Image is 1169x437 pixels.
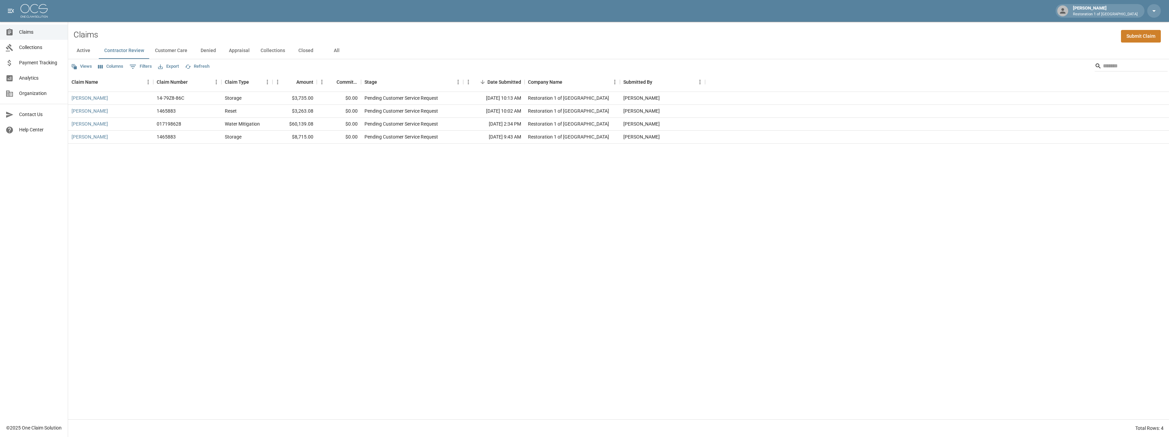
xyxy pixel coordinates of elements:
div: [DATE] 10:02 AM [463,105,525,118]
button: Customer Care [150,43,193,59]
div: 1465883 [157,133,176,140]
div: Claim Number [153,72,221,92]
div: Claim Name [72,72,98,92]
button: Active [68,43,99,59]
button: Sort [188,77,197,87]
button: Views [69,61,94,72]
div: Amanda Murry [623,108,660,114]
span: Payment Tracking [19,59,62,66]
div: dynamic tabs [68,43,1169,59]
a: Submit Claim [1121,30,1161,43]
div: [DATE] 9:43 AM [463,131,525,144]
div: [DATE] 10:13 AM [463,92,525,105]
div: Water Mitigation [225,120,260,127]
div: Pending Customer Service Request [364,108,438,114]
span: Claims [19,29,62,36]
div: $0.00 [317,92,361,105]
button: Closed [291,43,321,59]
a: [PERSON_NAME] [72,133,108,140]
p: Restoration 1 of [GEOGRAPHIC_DATA] [1073,12,1138,17]
div: [PERSON_NAME] [1070,5,1140,17]
button: Sort [478,77,487,87]
div: Restoration 1 of Evansville [528,120,609,127]
div: Search [1095,61,1168,73]
div: Amanda Murry [623,120,660,127]
button: Show filters [128,61,154,72]
div: Committed Amount [337,72,358,92]
a: [PERSON_NAME] [72,120,108,127]
span: Organization [19,90,62,97]
button: Sort [327,77,337,87]
button: Menu [317,77,327,87]
span: Analytics [19,75,62,82]
a: [PERSON_NAME] [72,108,108,114]
div: Amount [272,72,317,92]
div: Submitted By [623,72,652,92]
div: © 2025 One Claim Solution [6,424,62,431]
div: Company Name [528,72,562,92]
div: Pending Customer Service Request [364,133,438,140]
div: $0.00 [317,118,361,131]
button: Menu [695,77,705,87]
button: Menu [453,77,463,87]
button: Sort [249,77,259,87]
div: Restoration 1 of Evansville [528,95,609,101]
div: Claim Type [225,72,249,92]
button: Denied [193,43,223,59]
button: Menu [143,77,153,87]
button: Select columns [96,61,125,72]
div: $60,139.08 [272,118,317,131]
img: ocs-logo-white-transparent.png [20,4,48,18]
div: Restoration 1 of Evansville [528,108,609,114]
div: Date Submitted [487,72,521,92]
div: $0.00 [317,131,361,144]
div: Restoration 1 of Evansville [528,133,609,140]
button: Sort [287,77,296,87]
button: open drawer [4,4,18,18]
a: [PERSON_NAME] [72,95,108,101]
button: Contractor Review [99,43,150,59]
button: Menu [272,77,283,87]
div: 14-79Z8-86C [157,95,184,101]
div: Submitted By [620,72,705,92]
span: Help Center [19,126,62,133]
button: Sort [98,77,108,87]
div: Amanda Murry [623,95,660,101]
span: Collections [19,44,62,51]
div: 1465883 [157,108,176,114]
div: [DATE] 2:34 PM [463,118,525,131]
div: Amanda Murry [623,133,660,140]
div: $8,715.00 [272,131,317,144]
div: Stage [364,72,377,92]
div: Pending Customer Service Request [364,95,438,101]
div: Company Name [525,72,620,92]
button: Sort [562,77,572,87]
div: Date Submitted [463,72,525,92]
h2: Claims [74,30,98,40]
div: Claim Type [221,72,272,92]
div: $3,263.08 [272,105,317,118]
div: Storage [225,133,241,140]
button: Refresh [183,61,211,72]
div: Stage [361,72,463,92]
div: 017198628 [157,120,181,127]
button: Menu [610,77,620,87]
button: Export [156,61,181,72]
div: $3,735.00 [272,92,317,105]
div: Reset [225,108,237,114]
div: Amount [296,72,313,92]
div: Total Rows: 4 [1135,425,1164,432]
div: $0.00 [317,105,361,118]
div: Storage [225,95,241,101]
button: Appraisal [223,43,255,59]
button: Menu [211,77,221,87]
button: Menu [262,77,272,87]
button: Menu [463,77,473,87]
div: Claim Number [157,72,188,92]
div: Claim Name [68,72,153,92]
button: Sort [652,77,662,87]
div: Pending Customer Service Request [364,120,438,127]
button: All [321,43,352,59]
button: Sort [377,77,387,87]
span: Contact Us [19,111,62,118]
